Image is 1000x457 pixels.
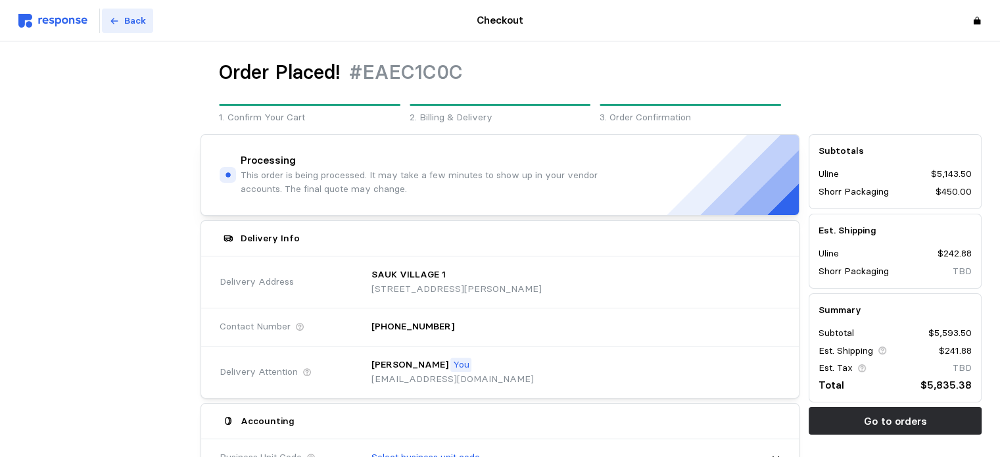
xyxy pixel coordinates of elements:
p: Uline [819,247,839,261]
p: Go to orders [863,413,926,429]
p: You [453,358,469,372]
p: SAUK VILLAGE 1 [371,268,446,282]
p: Shorr Packaging [819,185,889,199]
h4: Checkout [477,13,523,28]
button: Back [102,9,153,34]
p: $241.88 [939,344,972,358]
p: This order is being processed. It may take a few minutes to show up in your vendor accounts. The ... [241,168,640,197]
h5: Delivery Info [241,231,300,245]
p: [EMAIL_ADDRESS][DOMAIN_NAME] [371,372,534,387]
span: Delivery Attention [220,365,298,379]
h5: Summary [819,303,972,317]
button: Go to orders [809,407,982,435]
p: 1. Confirm Your Cart [219,110,400,125]
span: Delivery Address [220,275,294,289]
p: 2. Billing & Delivery [410,110,590,125]
p: Est. Shipping [819,344,873,358]
h1: #EAEC1C0C [349,60,463,85]
h5: Accounting [241,414,295,428]
p: Subtotal [819,326,854,341]
p: TBD [953,264,972,279]
p: Shorr Packaging [819,264,889,279]
p: [PHONE_NUMBER] [371,320,454,334]
h4: Processing [241,153,296,168]
p: TBD [953,361,972,375]
p: Est. Tax [819,361,853,375]
p: Total [819,377,844,393]
p: Back [124,14,146,28]
p: $5,593.50 [928,326,972,341]
p: $450.00 [936,185,972,199]
h5: Subtotals [819,144,972,158]
p: $5,143.50 [931,167,972,181]
h1: Order Placed! [219,60,340,85]
p: Uline [819,167,839,181]
span: Contact Number [220,320,291,334]
p: [PERSON_NAME] [371,358,448,372]
img: svg%3e [18,14,87,28]
p: [STREET_ADDRESS][PERSON_NAME] [371,282,542,297]
p: 3. Order Confirmation [600,110,780,125]
p: $5,835.38 [920,377,972,393]
p: $242.88 [938,247,972,261]
h5: Est. Shipping [819,224,972,237]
